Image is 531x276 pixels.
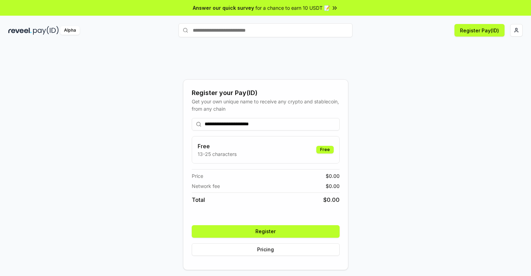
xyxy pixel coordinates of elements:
[326,172,340,180] span: $ 0.00
[326,182,340,190] span: $ 0.00
[192,196,205,204] span: Total
[60,26,80,35] div: Alpha
[192,225,340,238] button: Register
[8,26,32,35] img: reveel_dark
[33,26,59,35] img: pay_id
[454,24,505,37] button: Register Pay(ID)
[192,172,203,180] span: Price
[192,243,340,256] button: Pricing
[323,196,340,204] span: $ 0.00
[192,98,340,112] div: Get your own unique name to receive any crypto and stablecoin, from any chain
[193,4,254,11] span: Answer our quick survey
[316,146,334,153] div: Free
[255,4,330,11] span: for a chance to earn 10 USDT 📝
[198,142,237,150] h3: Free
[192,88,340,98] div: Register your Pay(ID)
[192,182,220,190] span: Network fee
[198,150,237,158] p: 13-25 characters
